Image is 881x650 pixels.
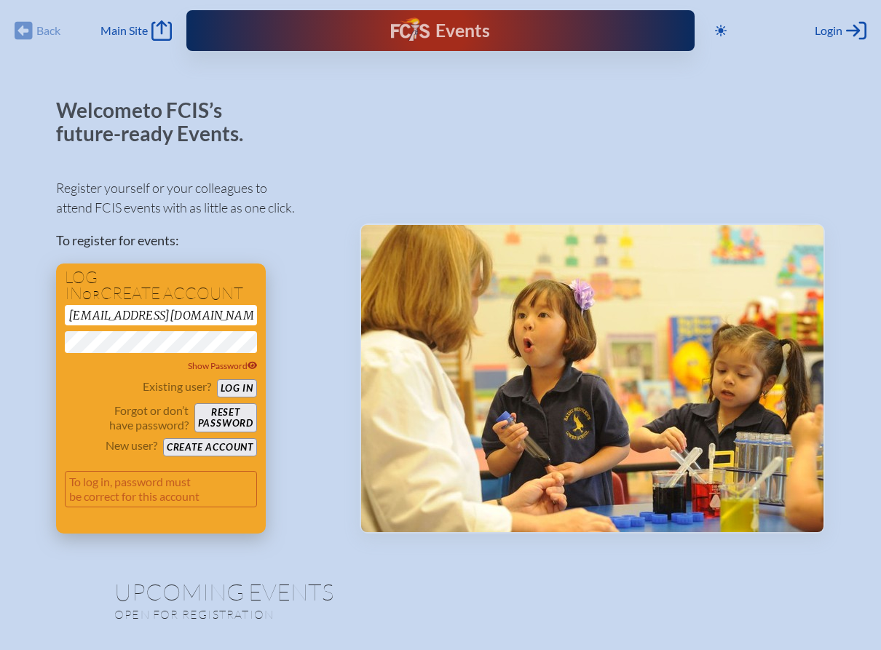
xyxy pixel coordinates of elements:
p: To register for events: [56,231,336,250]
input: Email [65,305,257,325]
button: Create account [163,438,257,456]
a: Main Site [100,20,172,41]
img: Events [361,225,823,532]
span: Login [815,23,842,38]
p: New user? [106,438,157,453]
p: Forgot or don’t have password? [65,403,189,432]
span: or [82,288,100,302]
p: Existing user? [143,379,211,394]
div: FCIS Events — Future ready [337,17,545,44]
button: Log in [217,379,257,397]
h1: Log in create account [65,269,257,302]
span: Show Password [188,360,258,371]
button: Resetpassword [194,403,257,432]
p: Welcome to FCIS’s future-ready Events. [56,99,260,145]
p: To log in, password must be correct for this account [65,471,257,507]
h1: Upcoming Events [114,580,767,603]
span: Main Site [100,23,148,38]
p: Register yourself or your colleagues to attend FCIS events with as little as one click. [56,178,336,218]
p: Open for registration [114,607,499,622]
